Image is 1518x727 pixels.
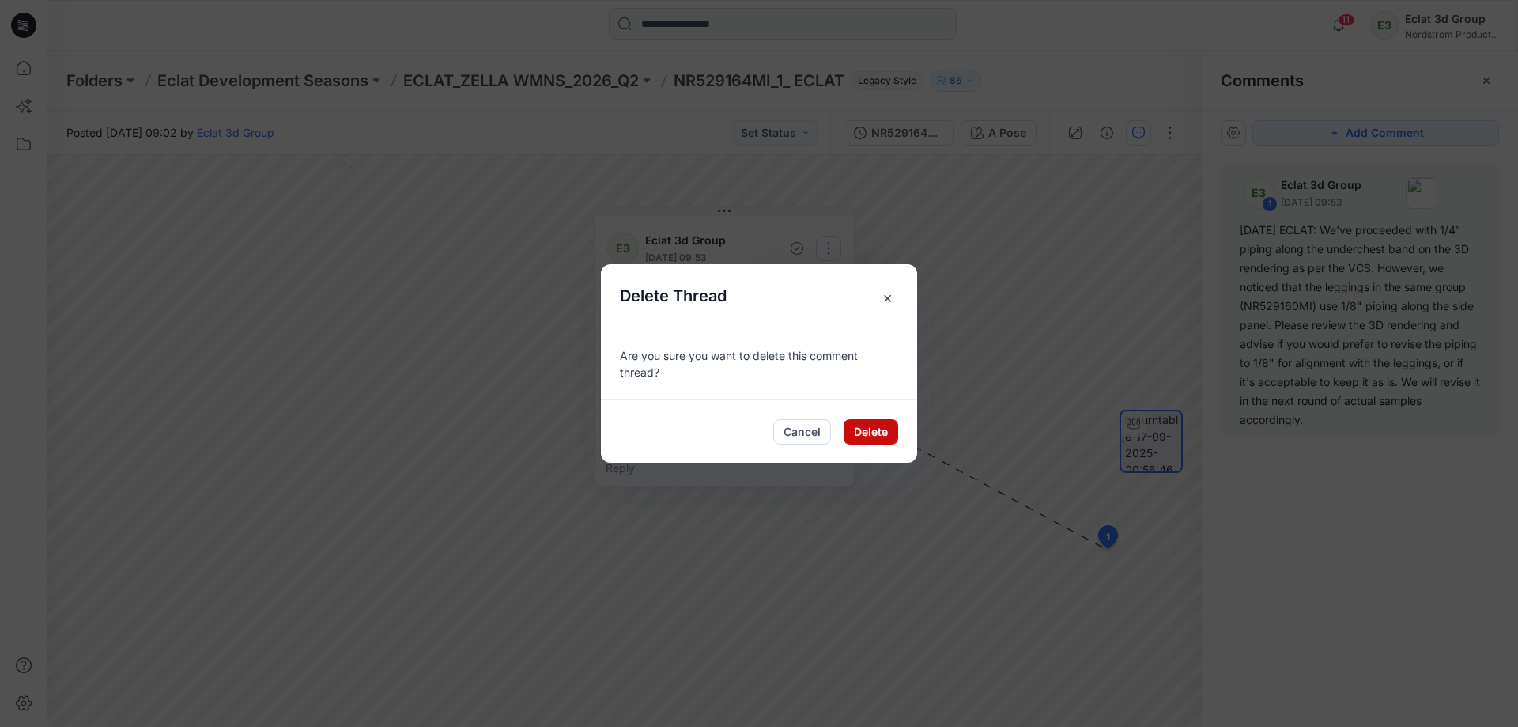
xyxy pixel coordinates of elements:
button: Cancel [773,419,831,445]
div: Are you sure you want to delete this comment thread? [601,328,917,399]
button: Delete [844,419,898,445]
span: × [873,283,901,312]
h5: Delete Thread [601,264,746,328]
button: Close [854,264,917,328]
